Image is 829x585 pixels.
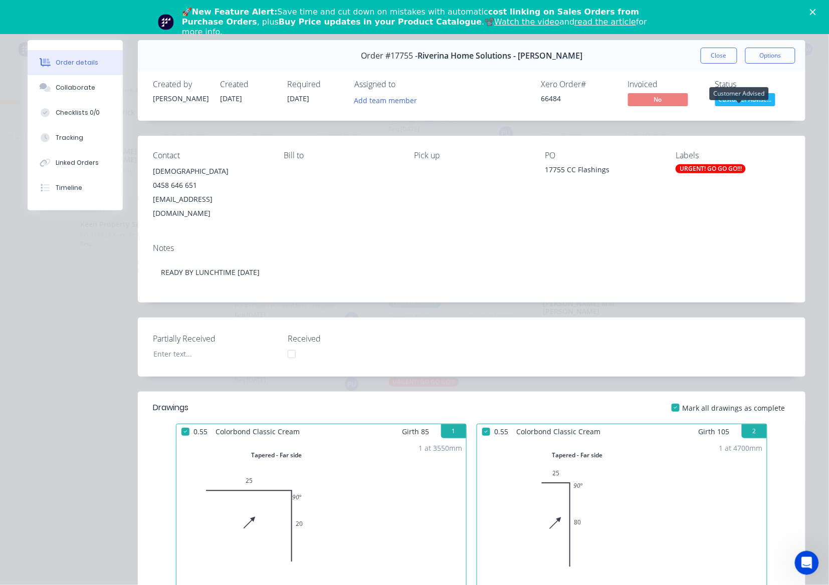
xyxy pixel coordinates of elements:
[153,151,268,160] div: Contact
[56,83,95,92] div: Collaborate
[742,424,767,438] button: 2
[220,80,275,89] div: Created
[414,151,529,160] div: Pick up
[192,7,278,17] b: New Feature Alert:
[28,125,123,150] button: Tracking
[153,93,208,104] div: [PERSON_NAME]
[287,80,342,89] div: Required
[719,443,763,453] div: 1 at 4700mm
[212,424,304,439] span: Colorbond Classic Cream
[56,133,83,142] div: Tracking
[220,94,242,103] span: [DATE]
[153,257,790,287] div: READY BY LUNCHTIME [DATE]
[28,100,123,125] button: Checklists 0/0
[56,183,82,192] div: Timeline
[279,17,482,27] b: Buy Price updates in your Product Catalogue
[28,175,123,200] button: Timeline
[676,164,746,173] div: URGENT! GO GO GO!!!
[153,164,268,220] div: [DEMOGRAPHIC_DATA]0458 646 651[EMAIL_ADDRESS][DOMAIN_NAME]
[418,51,582,61] span: Riverina Home Solutions - [PERSON_NAME]
[153,243,790,253] div: Notes
[361,51,418,61] span: Order #17755 -
[354,80,455,89] div: Assigned to
[490,424,512,439] span: 0.55
[28,50,123,75] button: Order details
[153,333,278,345] label: Partially Received
[628,93,688,106] span: No
[349,93,423,107] button: Add team member
[56,158,99,167] div: Linked Orders
[153,178,268,192] div: 0458 646 651
[182,7,639,27] b: cost linking on Sales Orders from Purchase Orders
[158,14,174,30] img: Profile image for Team
[545,151,660,160] div: PO
[715,80,790,89] div: Status
[284,151,398,160] div: Bill to
[676,151,790,160] div: Labels
[28,150,123,175] button: Linked Orders
[683,403,785,413] span: Mark all drawings as complete
[545,164,660,178] div: 17755 CC Flashings
[288,333,413,345] label: Received
[56,58,98,67] div: Order details
[153,164,268,178] div: [DEMOGRAPHIC_DATA]
[541,80,616,89] div: Xero Order #
[541,93,616,104] div: 66484
[354,93,423,107] button: Add team member
[28,75,123,100] button: Collaborate
[575,17,637,27] a: read the article
[710,87,769,100] div: Customer Advised
[402,424,429,439] span: Girth 85
[495,17,560,27] a: Watch the video
[701,48,737,64] button: Close
[287,94,309,103] span: [DATE]
[153,192,268,220] div: [EMAIL_ADDRESS][DOMAIN_NAME]
[699,424,730,439] span: Girth 105
[512,424,604,439] span: Colorbond Classic Cream
[745,48,795,64] button: Options
[56,108,100,117] div: Checklists 0/0
[153,402,188,414] div: Drawings
[628,80,703,89] div: Invoiced
[419,443,462,453] div: 1 at 3550mm
[182,7,655,37] div: 🚀 Save time and cut down on mistakes with automatic , plus .📽️ and for more info.
[810,9,820,15] div: Close
[441,424,466,438] button: 1
[189,424,212,439] span: 0.55
[795,551,819,575] iframe: Intercom live chat
[153,80,208,89] div: Created by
